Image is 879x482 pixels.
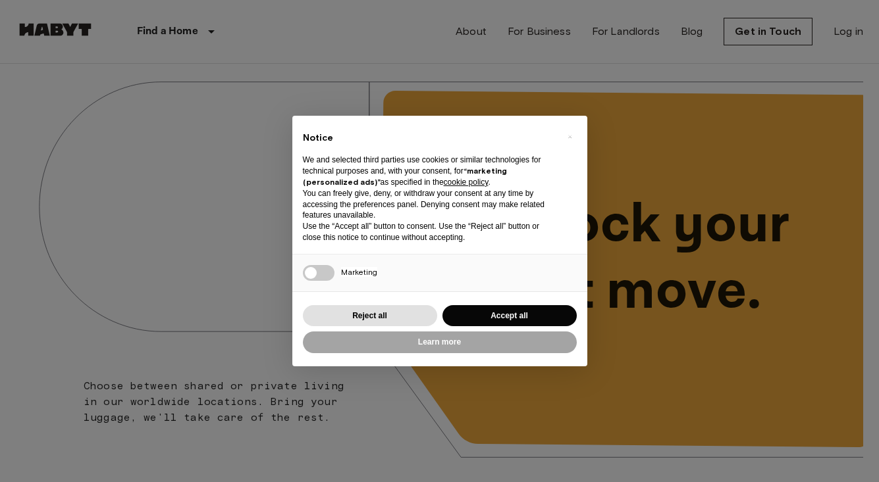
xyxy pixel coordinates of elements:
button: Reject all [303,305,437,327]
span: Marketing [341,267,377,277]
h2: Notice [303,132,556,145]
strong: “marketing (personalized ads)” [303,166,507,187]
p: We and selected third parties use cookies or similar technologies for technical purposes and, wit... [303,155,556,187]
a: cookie policy [444,178,489,187]
button: Close this notice [560,126,581,147]
button: Accept all [442,305,577,327]
p: You can freely give, deny, or withdraw your consent at any time by accessing the preferences pane... [303,188,556,221]
p: Use the “Accept all” button to consent. Use the “Reject all” button or close this notice to conti... [303,221,556,243]
button: Learn more [303,331,577,353]
span: × [568,129,572,145]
